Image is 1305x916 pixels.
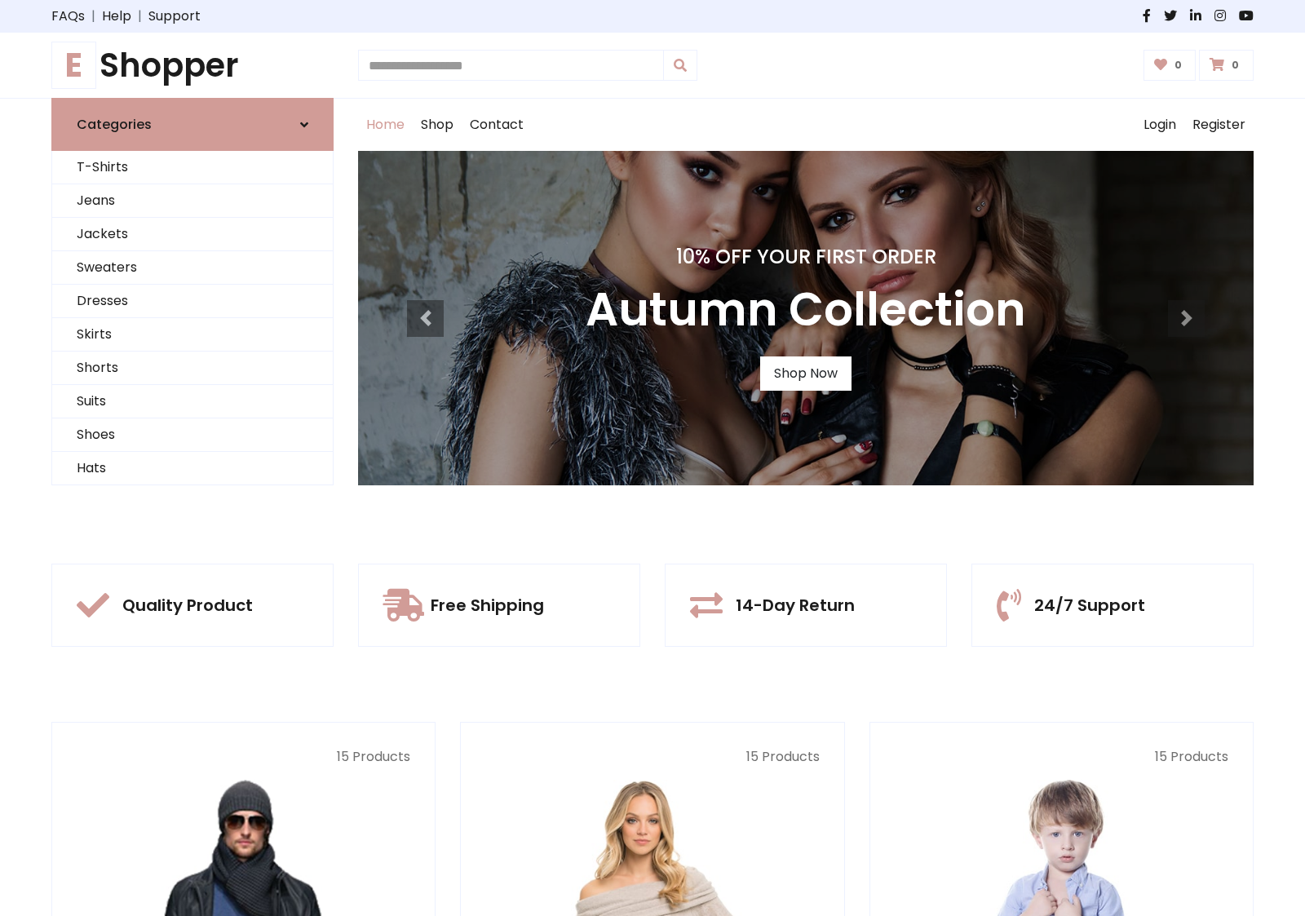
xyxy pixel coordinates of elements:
span: 0 [1228,58,1243,73]
a: Skirts [52,318,333,352]
a: Hats [52,452,333,485]
a: 0 [1199,50,1254,81]
h3: Autumn Collection [586,282,1026,337]
p: 15 Products [77,747,410,767]
a: Login [1135,99,1184,151]
a: Categories [51,98,334,151]
a: Support [148,7,201,26]
span: | [131,7,148,26]
p: 15 Products [485,747,819,767]
a: Jeans [52,184,333,218]
a: Home [358,99,413,151]
a: Shop [413,99,462,151]
a: Shorts [52,352,333,385]
h5: 24/7 Support [1034,595,1145,615]
a: Sweaters [52,251,333,285]
a: Shop Now [760,356,852,391]
span: | [85,7,102,26]
a: FAQs [51,7,85,26]
span: E [51,42,96,89]
a: Dresses [52,285,333,318]
a: 0 [1144,50,1197,81]
a: T-Shirts [52,151,333,184]
h4: 10% Off Your First Order [586,246,1026,269]
a: Register [1184,99,1254,151]
a: Shoes [52,418,333,452]
span: 0 [1170,58,1186,73]
h6: Categories [77,117,152,132]
a: Jackets [52,218,333,251]
h5: Quality Product [122,595,253,615]
p: 15 Products [895,747,1228,767]
h5: Free Shipping [431,595,544,615]
a: Help [102,7,131,26]
a: Contact [462,99,532,151]
h5: 14-Day Return [736,595,855,615]
a: EShopper [51,46,334,85]
h1: Shopper [51,46,334,85]
a: Suits [52,385,333,418]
